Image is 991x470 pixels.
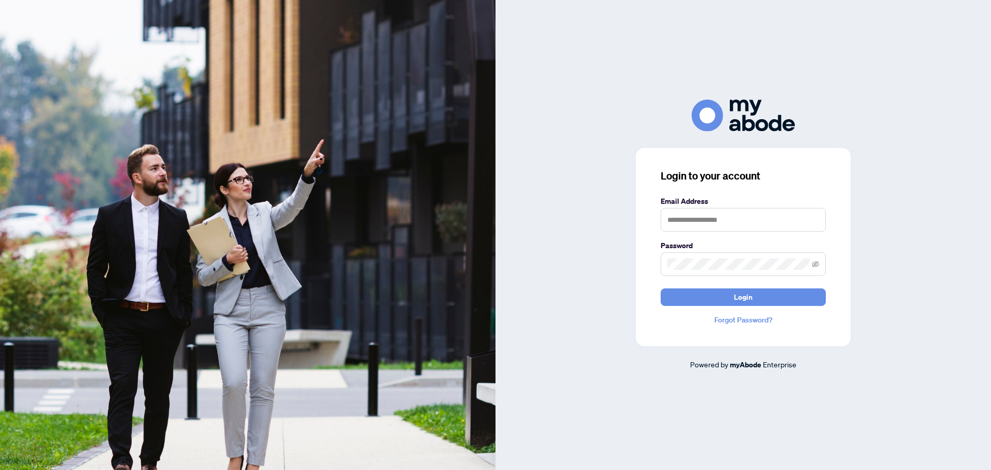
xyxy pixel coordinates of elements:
[661,288,826,306] button: Login
[812,261,819,268] span: eye-invisible
[730,359,761,370] a: myAbode
[661,169,826,183] h3: Login to your account
[763,360,796,369] span: Enterprise
[661,240,826,251] label: Password
[661,196,826,207] label: Email Address
[734,289,753,305] span: Login
[661,314,826,326] a: Forgot Password?
[692,100,795,131] img: ma-logo
[690,360,728,369] span: Powered by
